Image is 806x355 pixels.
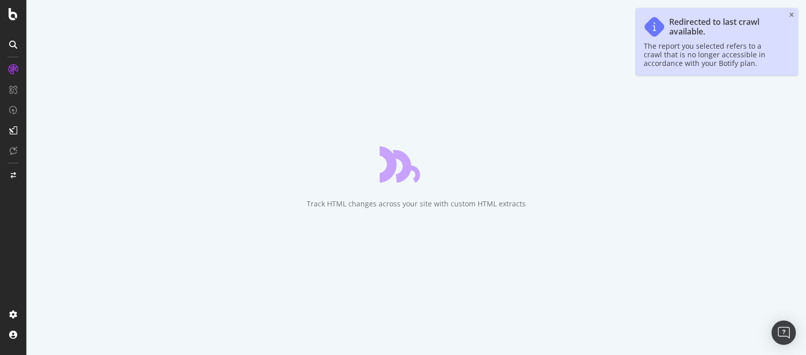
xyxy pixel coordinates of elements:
[644,42,780,67] div: The report you selected refers to a crawl that is no longer accessible in accordance with your Bo...
[772,321,796,345] div: Open Intercom Messenger
[307,199,526,209] div: Track HTML changes across your site with custom HTML extracts
[789,12,794,18] div: close toast
[669,17,780,37] div: Redirected to last crawl available.
[380,146,453,183] div: animation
